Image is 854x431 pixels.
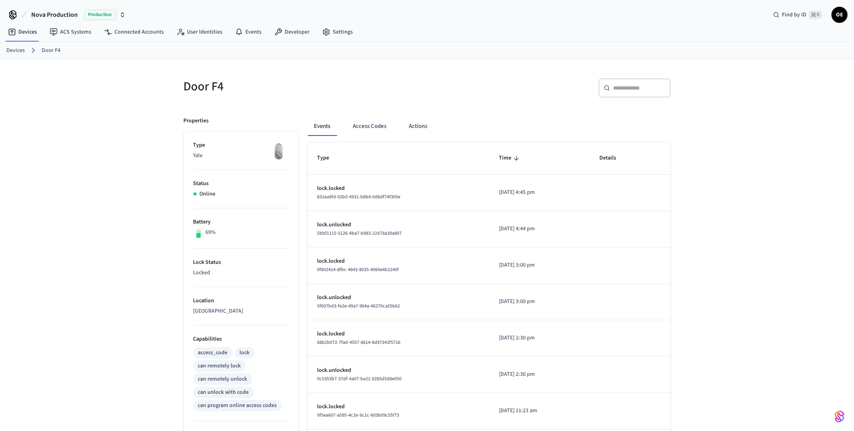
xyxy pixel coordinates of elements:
[42,46,60,55] a: Door F4
[403,117,434,136] button: Actions
[317,339,401,346] span: 68b2b072-7fad-4557-8814-8d97342f5716
[499,152,522,164] span: Time
[308,117,337,136] button: Events
[317,230,402,237] span: 5bbf1115-5126-4ba7-b983-22d78a39a807
[317,330,480,338] p: lock.locked
[193,307,289,315] p: [GEOGRAPHIC_DATA]
[767,8,828,22] div: Find by ID⌘ K
[809,11,822,19] span: ⌘ K
[193,335,289,343] p: Capabilities
[198,375,247,383] div: can remotely unlock
[832,8,847,22] span: OE
[2,25,43,39] a: Devices
[98,25,170,39] a: Connected Accounts
[317,293,480,302] p: lock.unlocked
[184,117,209,125] p: Properties
[317,266,399,273] span: 0f802414-8fbc-4843-8035-4060e4b2240f
[317,194,401,200] span: 831ea9fd-02b5-4931-b8b4-0d8df74f305e
[193,152,289,160] p: Yale
[499,370,580,379] p: [DATE] 2:30 pm
[347,117,393,136] button: Access Codes
[198,349,228,357] div: access_code
[170,25,229,39] a: User Identities
[499,297,580,306] p: [DATE] 3:00 pm
[198,362,241,370] div: can remotely lock
[316,25,359,39] a: Settings
[499,188,580,197] p: [DATE] 4:45 pm
[240,349,250,357] div: lock
[200,190,216,198] p: Online
[229,25,268,39] a: Events
[6,46,25,55] a: Devices
[308,117,671,136] div: ant example
[193,218,289,226] p: Battery
[198,388,249,397] div: can unlock with code
[317,221,480,229] p: lock.unlocked
[193,269,289,277] p: Locked
[205,228,216,237] p: 69%
[317,152,340,164] span: Type
[317,257,480,265] p: lock.locked
[832,7,848,23] button: OE
[782,11,806,19] span: Find by ID
[317,412,400,419] span: 0f5ea607-a595-4c2e-9c1c-603b09c55f73
[317,366,480,375] p: lock.unlocked
[31,10,78,20] span: Nova Production
[317,303,400,309] span: 5f697bd3-fe2e-49a7-964a-46270ca55b62
[43,25,98,39] a: ACS Systems
[499,225,580,233] p: [DATE] 4:44 pm
[599,152,627,164] span: Details
[499,261,580,269] p: [DATE] 3:00 pm
[184,78,422,95] h5: Door F4
[193,141,289,150] p: Type
[193,180,289,188] p: Status
[499,334,580,342] p: [DATE] 2:30 pm
[193,258,289,267] p: Lock Status
[84,10,116,20] span: Production
[317,403,480,411] p: lock.locked
[835,410,844,423] img: SeamLogoGradient.69752ec5.svg
[269,141,289,161] img: August Wifi Smart Lock 3rd Gen, Silver, Front
[268,25,316,39] a: Developer
[499,407,580,415] p: [DATE] 11:23 am
[198,401,277,410] div: can program online access codes
[317,375,402,382] span: 0c5353b7-37df-4a07-ba21-9285d5d8e050
[193,297,289,305] p: Location
[317,184,480,193] p: lock.locked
